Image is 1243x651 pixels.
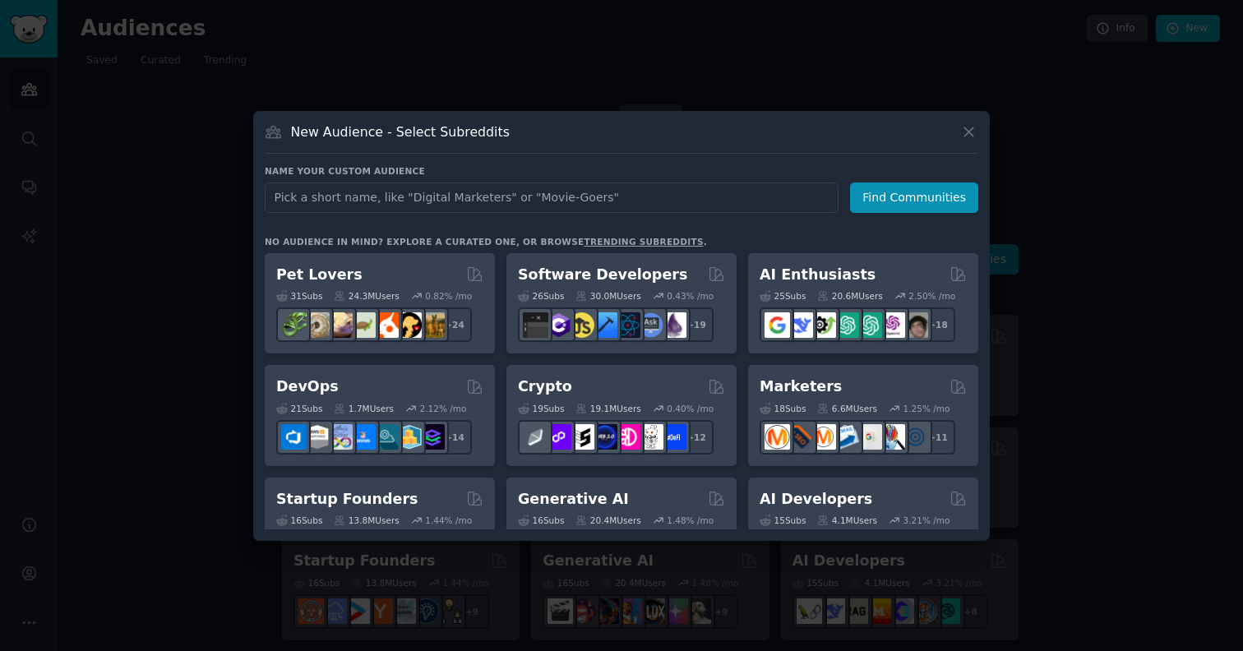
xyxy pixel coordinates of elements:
[334,290,399,302] div: 24.3M Users
[420,403,467,414] div: 2.12 % /mo
[276,403,322,414] div: 21 Sub s
[584,237,703,247] a: trending subreddits
[661,424,686,450] img: defi_
[857,424,882,450] img: googleads
[850,182,978,213] button: Find Communities
[811,424,836,450] img: AskMarketing
[523,424,548,450] img: ethfinance
[667,290,714,302] div: 0.43 % /mo
[765,424,790,450] img: content_marketing
[437,307,472,342] div: + 24
[419,424,445,450] img: PlatformEngineers
[817,403,877,414] div: 6.6M Users
[679,420,714,455] div: + 12
[425,515,472,526] div: 1.44 % /mo
[334,515,399,526] div: 13.8M Users
[661,312,686,338] img: elixir
[575,290,640,302] div: 30.0M Users
[396,424,422,450] img: aws_cdk
[834,424,859,450] img: Emailmarketing
[350,424,376,450] img: DevOpsLinks
[880,312,905,338] img: OpenAIDev
[908,290,955,302] div: 2.50 % /mo
[437,420,472,455] div: + 14
[265,182,839,213] input: Pick a short name, like "Digital Marketers" or "Movie-Goers"
[903,515,950,526] div: 3.21 % /mo
[518,265,687,285] h2: Software Developers
[760,515,806,526] div: 15 Sub s
[276,489,418,510] h2: Startup Founders
[575,515,640,526] div: 20.4M Users
[276,290,322,302] div: 31 Sub s
[857,312,882,338] img: chatgpt_prompts_
[569,312,594,338] img: learnjavascript
[546,424,571,450] img: 0xPolygon
[788,312,813,338] img: DeepSeek
[921,307,955,342] div: + 18
[834,312,859,338] img: chatgpt_promptDesign
[903,312,928,338] img: ArtificalIntelligence
[921,420,955,455] div: + 11
[760,489,872,510] h2: AI Developers
[281,424,307,450] img: azuredevops
[615,424,640,450] img: defiblockchain
[419,312,445,338] img: dogbreed
[518,290,564,302] div: 26 Sub s
[811,312,836,338] img: AItoolsCatalog
[615,312,640,338] img: reactnative
[304,312,330,338] img: ballpython
[281,312,307,338] img: herpetology
[276,515,322,526] div: 16 Sub s
[327,312,353,338] img: leopardgeckos
[667,403,714,414] div: 0.40 % /mo
[880,424,905,450] img: MarketingResearch
[350,312,376,338] img: turtle
[638,312,663,338] img: AskComputerScience
[592,312,617,338] img: iOSProgramming
[327,424,353,450] img: Docker_DevOps
[523,312,548,338] img: software
[575,403,640,414] div: 19.1M Users
[788,424,813,450] img: bigseo
[334,403,394,414] div: 1.7M Users
[373,424,399,450] img: platformengineering
[265,165,978,177] h3: Name your custom audience
[396,312,422,338] img: PetAdvice
[373,312,399,338] img: cockatiel
[276,265,363,285] h2: Pet Lovers
[265,236,707,247] div: No audience in mind? Explore a curated one, or browse .
[817,290,882,302] div: 20.6M Users
[592,424,617,450] img: web3
[760,376,842,397] h2: Marketers
[903,403,950,414] div: 1.25 % /mo
[425,290,472,302] div: 0.82 % /mo
[518,515,564,526] div: 16 Sub s
[276,376,339,397] h2: DevOps
[679,307,714,342] div: + 19
[546,312,571,338] img: csharp
[667,515,714,526] div: 1.48 % /mo
[304,424,330,450] img: AWS_Certified_Experts
[760,290,806,302] div: 25 Sub s
[518,489,629,510] h2: Generative AI
[638,424,663,450] img: CryptoNews
[817,515,877,526] div: 4.1M Users
[903,424,928,450] img: OnlineMarketing
[291,123,510,141] h3: New Audience - Select Subreddits
[569,424,594,450] img: ethstaker
[765,312,790,338] img: GoogleGeminiAI
[518,376,572,397] h2: Crypto
[518,403,564,414] div: 19 Sub s
[760,265,876,285] h2: AI Enthusiasts
[760,403,806,414] div: 18 Sub s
